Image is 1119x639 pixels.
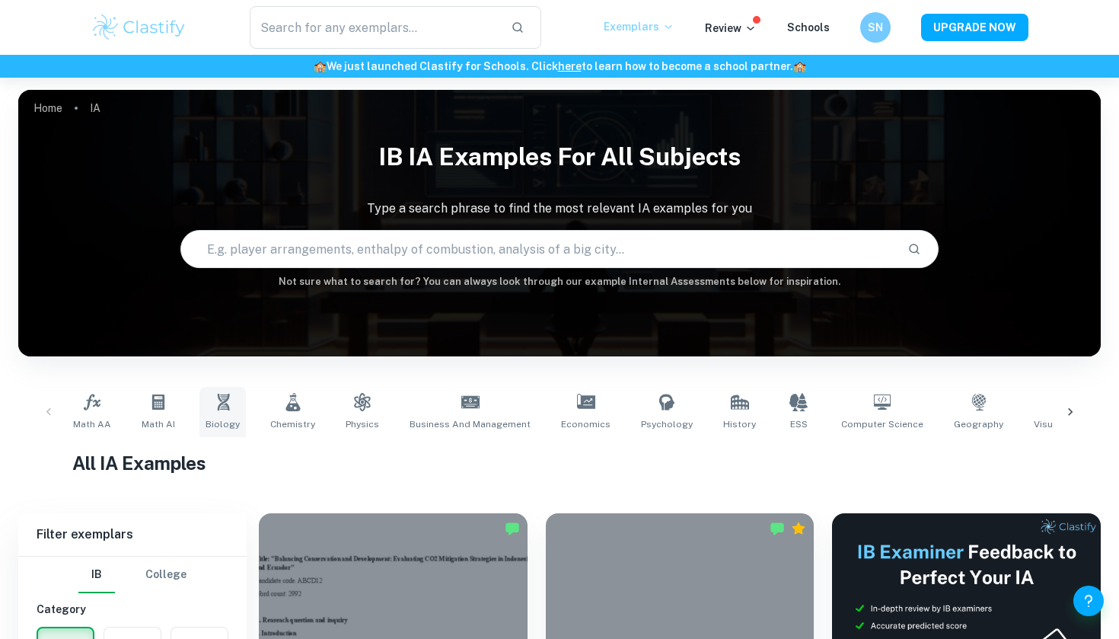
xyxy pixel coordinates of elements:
[705,20,757,37] p: Review
[867,19,885,36] h6: SN
[78,557,186,593] div: Filter type choice
[954,417,1003,431] span: Geography
[410,417,531,431] span: Business and Management
[18,200,1101,218] p: Type a search phrase to find the most relevant IA examples for you
[860,12,891,43] button: SN
[793,60,806,72] span: 🏫
[90,100,100,117] p: IA
[18,274,1101,289] h6: Not sure what to search for? You can always look through our example Internal Assessments below f...
[145,557,186,593] button: College
[72,449,1047,477] h1: All IA Examples
[921,14,1028,41] button: UPGRADE NOW
[558,60,582,72] a: here
[723,417,756,431] span: History
[37,601,228,618] h6: Category
[18,513,247,556] h6: Filter exemplars
[78,557,115,593] button: IB
[73,417,111,431] span: Math AA
[250,6,499,49] input: Search for any exemplars...
[91,12,187,43] img: Clastify logo
[561,417,611,431] span: Economics
[33,97,62,119] a: Home
[314,60,327,72] span: 🏫
[346,417,379,431] span: Physics
[901,236,927,262] button: Search
[206,417,240,431] span: Biology
[181,228,894,270] input: E.g. player arrangements, enthalpy of combustion, analysis of a big city...
[270,417,315,431] span: Chemistry
[787,21,830,34] a: Schools
[641,417,693,431] span: Psychology
[3,58,1116,75] h6: We just launched Clastify for Schools. Click to learn how to become a school partner.
[142,417,175,431] span: Math AI
[791,521,806,536] div: Premium
[790,417,808,431] span: ESS
[604,18,674,35] p: Exemplars
[841,417,923,431] span: Computer Science
[18,133,1101,181] h1: IB IA examples for all subjects
[505,521,520,536] img: Marked
[1073,586,1104,616] button: Help and Feedback
[770,521,785,536] img: Marked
